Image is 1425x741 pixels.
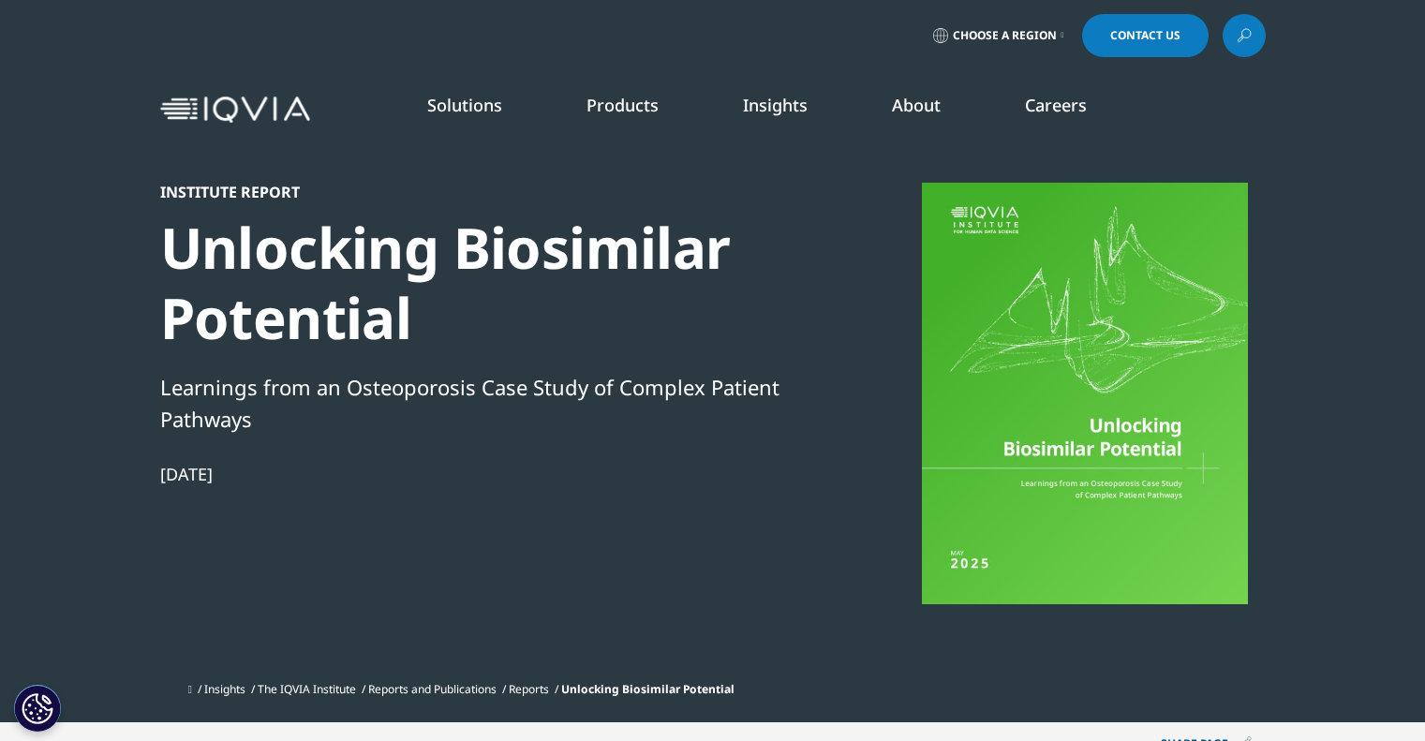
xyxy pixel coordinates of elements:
div: Institute Report [160,183,803,201]
img: IQVIA Healthcare Information Technology and Pharma Clinical Research Company [160,96,310,124]
a: Solutions [427,94,502,116]
a: Products [586,94,659,116]
div: [DATE] [160,463,803,485]
div: Unlocking Biosimilar Potential [160,213,803,353]
button: Cookies Settings [14,685,61,732]
a: Reports [509,681,549,697]
span: Contact Us [1110,30,1180,41]
span: Unlocking Biosimilar Potential [561,681,735,697]
a: The IQVIA Institute [258,681,356,697]
a: Insights [743,94,808,116]
a: Insights [204,681,245,697]
a: Reports and Publications [368,681,497,697]
a: About [892,94,941,116]
a: Contact Us [1082,14,1209,57]
nav: Primary [318,66,1266,154]
div: Learnings from an Osteoporosis Case Study of Complex Patient Pathways [160,371,803,435]
a: Careers [1025,94,1087,116]
span: Choose a Region [953,28,1057,43]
